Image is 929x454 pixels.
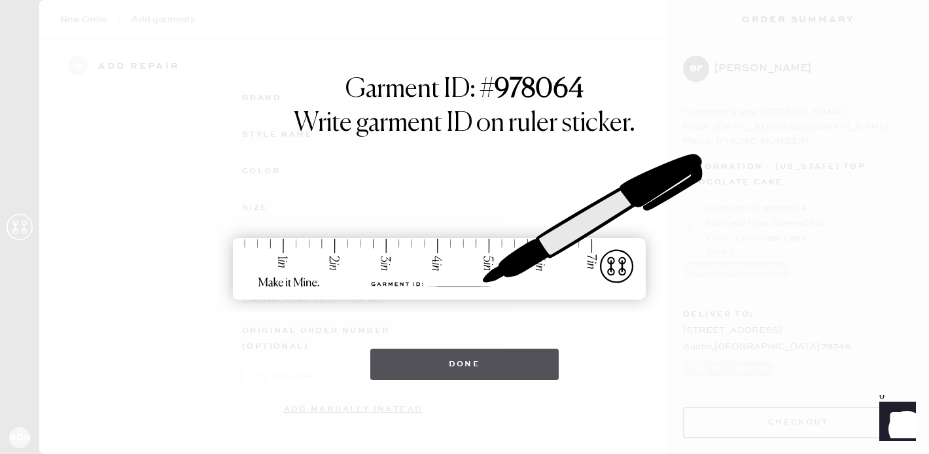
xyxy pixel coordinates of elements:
iframe: Front Chat [867,395,923,451]
h1: Garment ID: # [345,74,584,108]
img: ruler-sticker-sharpie.svg [219,120,710,336]
strong: 978064 [495,77,584,103]
button: Done [370,349,559,380]
h1: Write garment ID on ruler sticker. [294,108,635,139]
